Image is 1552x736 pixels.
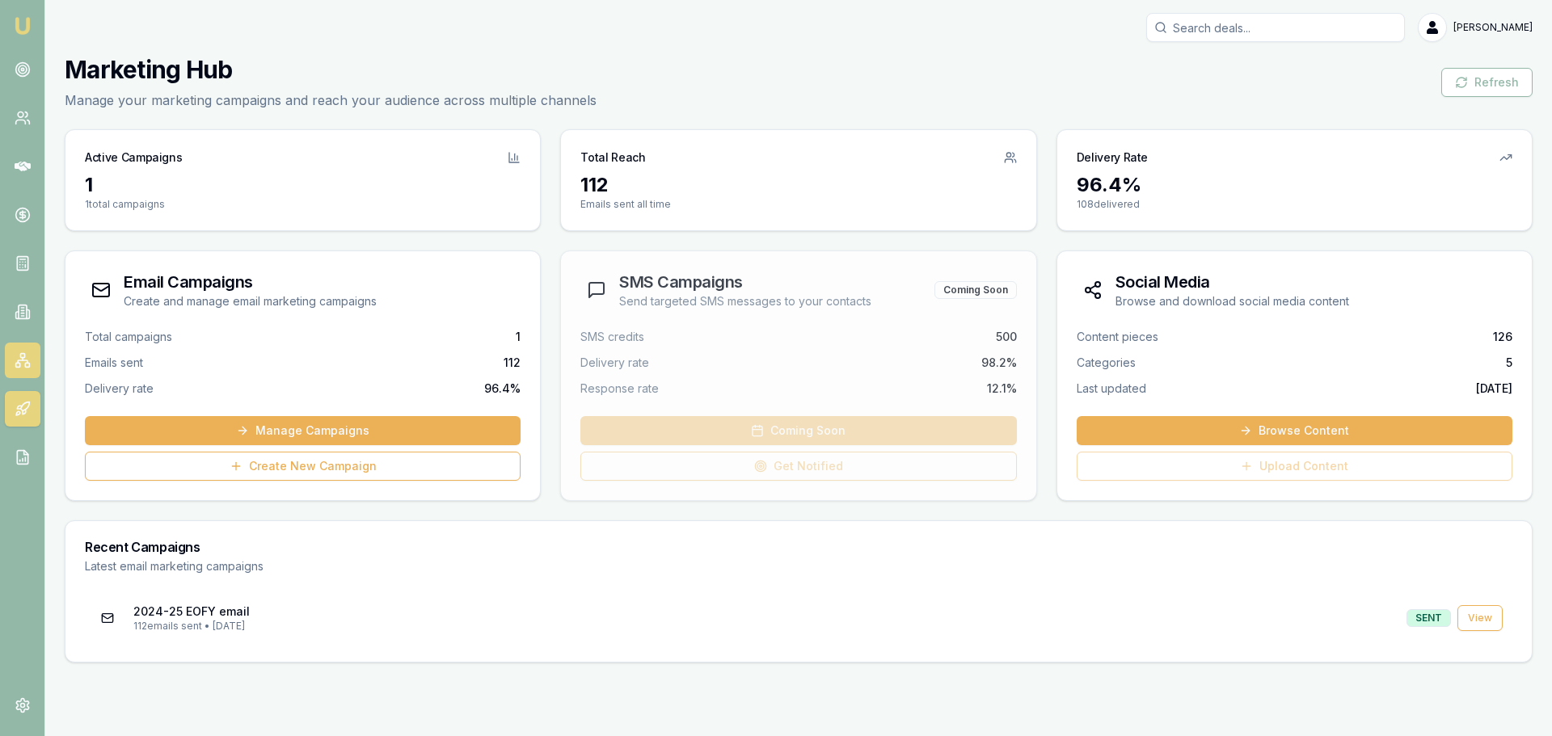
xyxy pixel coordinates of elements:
[1077,172,1512,198] div: 96.4 %
[580,355,649,371] span: Delivery rate
[1115,271,1349,293] h3: Social Media
[1077,329,1158,345] span: Content pieces
[1506,355,1512,371] span: 5
[580,381,659,397] span: Response rate
[1077,381,1146,397] span: Last updated
[619,293,871,309] p: Send targeted SMS messages to your contacts
[981,355,1017,371] span: 98.2%
[516,329,521,345] span: 1
[996,329,1017,345] span: 500
[1476,381,1512,397] span: [DATE]
[619,271,871,293] h3: SMS Campaigns
[85,540,1512,553] h3: Recent Campaigns
[133,604,1394,620] p: 2024-25 EOFY email
[1406,609,1451,627] div: SENT
[484,381,521,397] span: 96.4 %
[934,281,1017,299] div: Coming Soon
[65,55,597,84] h1: Marketing Hub
[85,329,172,345] span: Total campaigns
[1077,198,1512,211] p: 108 delivered
[1077,149,1148,166] h3: Delivery Rate
[124,271,377,293] h3: Email Campaigns
[580,329,644,345] span: SMS credits
[124,293,377,309] p: Create and manage email marketing campaigns
[1457,605,1503,631] a: View
[65,90,597,110] p: Manage your marketing campaigns and reach your audience across multiple channels
[1441,68,1533,97] button: Refresh
[85,452,521,481] a: Create New Campaign
[85,198,521,211] p: 1 total campaigns
[1493,329,1512,345] span: 126
[1077,355,1136,371] span: Categories
[580,198,1016,211] p: Emails sent all time
[987,381,1017,397] span: 12.1%
[580,172,1016,198] div: 112
[85,355,143,371] span: Emails sent
[1115,293,1349,309] p: Browse and download social media content
[133,620,1394,633] p: 112 emails sent • [DATE]
[85,381,154,397] span: Delivery rate
[85,558,1512,574] p: Latest email marketing campaigns
[504,355,521,371] span: 112
[1453,21,1533,34] span: [PERSON_NAME]
[1077,416,1512,445] a: Browse Content
[580,149,645,166] h3: Total Reach
[1146,13,1405,42] input: Search deals
[13,16,32,36] img: emu-icon-u.png
[85,172,521,198] div: 1
[85,416,521,445] a: Manage Campaigns
[85,149,182,166] h3: Active Campaigns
